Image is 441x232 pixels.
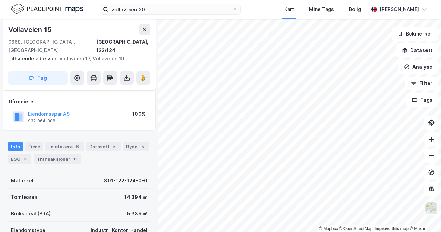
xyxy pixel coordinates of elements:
[405,77,438,90] button: Filter
[8,56,59,61] span: Tilhørende adresser:
[8,142,23,151] div: Info
[406,93,438,107] button: Tags
[8,154,31,164] div: ESG
[8,54,145,63] div: Vollaveien 17, Vollaveien 19
[123,142,149,151] div: Bygg
[319,226,338,231] a: Mapbox
[109,4,232,14] input: Søk på adresse, matrikkel, gårdeiere, leietakere eller personer
[11,210,51,218] div: Bruksareal (BRA)
[111,143,118,150] div: 5
[8,38,96,54] div: 0668, [GEOGRAPHIC_DATA], [GEOGRAPHIC_DATA]
[349,5,361,13] div: Bolig
[139,143,146,150] div: 5
[392,27,438,41] button: Bokmerker
[72,155,79,162] div: 11
[11,193,39,201] div: Tomteareal
[11,176,33,185] div: Matrikkel
[284,5,294,13] div: Kart
[28,118,55,124] div: 932 064 308
[380,5,419,13] div: [PERSON_NAME]
[8,24,53,35] div: Vollaveien 15
[132,110,146,118] div: 100%
[127,210,147,218] div: 5 339 ㎡
[339,226,373,231] a: OpenStreetMap
[124,193,147,201] div: 14 394 ㎡
[8,71,68,85] button: Tag
[45,142,84,151] div: Leietakere
[22,155,29,162] div: 6
[34,154,81,164] div: Transaksjoner
[104,176,147,185] div: 301-122-124-0-0
[375,226,409,231] a: Improve this map
[9,98,150,106] div: Gårdeiere
[74,143,81,150] div: 6
[86,142,121,151] div: Datasett
[25,142,43,151] div: Eiere
[396,43,438,57] button: Datasett
[96,38,150,54] div: [GEOGRAPHIC_DATA], 122/124
[398,60,438,74] button: Analyse
[407,199,441,232] iframe: Chat Widget
[309,5,334,13] div: Mine Tags
[11,3,83,15] img: logo.f888ab2527a4732fd821a326f86c7f29.svg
